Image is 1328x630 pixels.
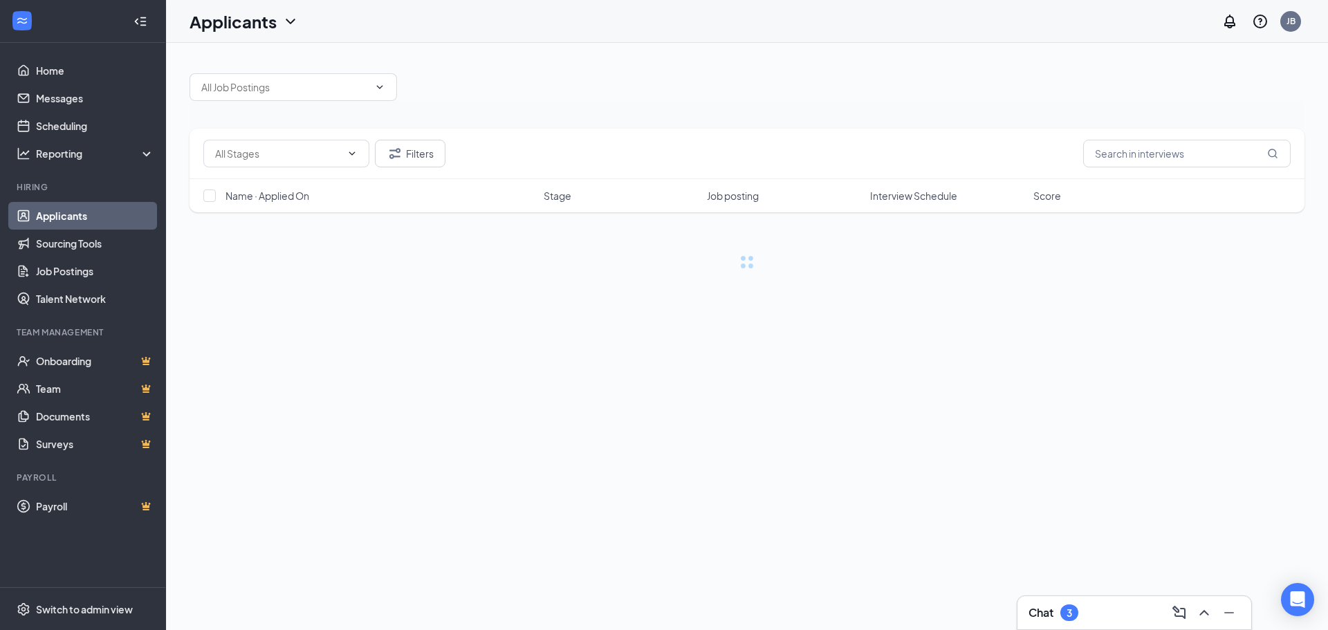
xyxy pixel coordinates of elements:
input: All Job Postings [201,80,369,95]
svg: Notifications [1221,13,1238,30]
button: ComposeMessage [1168,602,1190,624]
svg: Filter [387,145,403,162]
input: Search in interviews [1083,140,1291,167]
a: Messages [36,84,154,112]
svg: Minimize [1221,604,1237,621]
a: Job Postings [36,257,154,285]
span: Interview Schedule [870,189,957,203]
svg: ChevronUp [1196,604,1212,621]
a: Talent Network [36,285,154,313]
div: Switch to admin view [36,602,133,616]
span: Job posting [707,189,759,203]
a: DocumentsCrown [36,402,154,430]
a: Scheduling [36,112,154,140]
svg: MagnifyingGlass [1267,148,1278,159]
svg: Analysis [17,147,30,160]
a: TeamCrown [36,375,154,402]
a: PayrollCrown [36,492,154,520]
a: OnboardingCrown [36,347,154,375]
span: Stage [544,189,571,203]
h3: Chat [1029,605,1053,620]
a: SurveysCrown [36,430,154,458]
svg: ComposeMessage [1171,604,1188,621]
svg: WorkstreamLogo [15,14,29,28]
a: Sourcing Tools [36,230,154,257]
h1: Applicants [190,10,277,33]
div: Open Intercom Messenger [1281,583,1314,616]
div: Hiring [17,181,151,193]
svg: Settings [17,602,30,616]
button: ChevronUp [1193,602,1215,624]
svg: ChevronDown [282,13,299,30]
a: Applicants [36,202,154,230]
span: Name · Applied On [225,189,309,203]
div: Team Management [17,326,151,338]
span: Score [1033,189,1061,203]
input: All Stages [215,146,341,161]
div: Reporting [36,147,155,160]
svg: ChevronDown [347,148,358,159]
svg: ChevronDown [374,82,385,93]
button: Filter Filters [375,140,445,167]
svg: QuestionInfo [1252,13,1269,30]
div: 3 [1067,607,1072,619]
svg: Collapse [133,15,147,28]
div: JB [1286,15,1295,27]
div: Payroll [17,472,151,483]
a: Home [36,57,154,84]
button: Minimize [1218,602,1240,624]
